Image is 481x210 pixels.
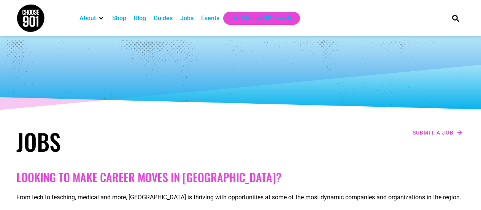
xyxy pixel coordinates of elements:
[410,128,465,138] a: Submit a job
[180,14,194,23] a: Jobs
[16,193,465,202] p: From tech to teaching, medical and more, [GEOGRAPHIC_DATA] is thriving with opportunities at some...
[413,130,454,135] span: Submit a job
[16,128,237,155] h1: Jobs
[16,170,465,184] h2: Looking to make career moves in [GEOGRAPHIC_DATA]?
[231,14,292,23] a: Get Choose901 Emails
[201,14,219,23] a: Events
[76,12,439,25] nav: Main nav
[112,14,126,23] a: Shop
[449,12,462,24] div: Search
[79,14,96,23] a: About
[76,12,108,25] div: About
[154,14,173,23] a: Guides
[134,14,146,23] a: Blog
